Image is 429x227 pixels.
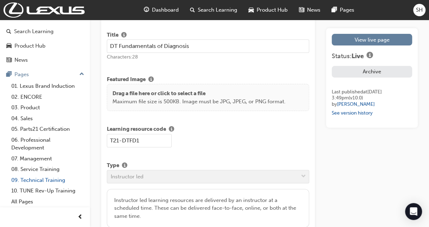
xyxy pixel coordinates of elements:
a: 06. Professional Development [8,135,87,153]
span: prev-icon [78,213,83,222]
span: Pages [340,6,354,14]
a: 07. Management [8,153,87,164]
span: Title [107,31,118,40]
div: Status: [332,51,412,60]
button: Show info [364,51,376,60]
input: e.g. Sales Fundamentals [107,39,309,53]
span: up-icon [79,70,84,79]
span: car-icon [249,6,254,14]
a: [PERSON_NAME] [337,101,375,107]
a: View live page [332,34,412,45]
div: Open Intercom Messenger [405,203,422,220]
a: 03. Product [8,102,87,113]
span: info-icon [169,127,174,133]
a: 01. Lexus Brand Induction [8,81,87,92]
p: Maximum file size is 500KB. Image must be JPG, JPEG, or PNG format. [112,98,286,106]
a: See version history [332,110,373,116]
span: info-icon [367,52,373,60]
button: Show info [119,161,130,170]
span: SH [416,6,423,14]
div: Pages [14,70,29,79]
span: info-icon [148,77,154,83]
a: 04. Sales [8,113,87,124]
div: Drag a file here or click to select a fileMaximum file size is 500KB. Image must be JPG, JPEG, or... [107,84,309,111]
p: Drag a file here or click to select a file [112,90,286,98]
a: pages-iconPages [326,3,360,17]
span: info-icon [121,32,127,39]
button: Show info [118,31,129,40]
img: Trak [4,2,85,18]
span: pages-icon [6,72,12,78]
button: Archive [332,66,412,78]
a: 10. TUNE Rev-Up Training [8,185,87,196]
span: chart-icon [6,14,12,21]
button: Show info [146,75,157,84]
span: Dashboard [152,6,179,14]
a: All Pages [8,196,87,207]
a: guage-iconDashboard [138,3,184,17]
span: Learning resource code [107,125,166,134]
button: SH [413,4,425,16]
div: Search Learning [14,27,54,36]
span: Live [351,52,364,60]
span: News [307,6,320,14]
span: Featured Image [107,75,146,84]
a: Product Hub [3,39,87,53]
span: guage-icon [144,6,149,14]
a: 08. Service Training [8,164,87,175]
span: Characters: 28 [107,54,138,60]
span: news-icon [299,6,304,14]
span: Instructor led learning resources are delivered by an instructor at a scheduled time. These can b... [114,197,296,219]
button: Show info [166,125,177,134]
span: Type [107,161,119,170]
a: News [3,54,87,67]
input: e.g. SF-101 [107,134,172,147]
button: Pages [3,68,87,81]
span: Product Hub [257,6,288,14]
a: 09. Technical Training [8,175,87,186]
span: pages-icon [332,6,337,14]
div: News [14,56,28,64]
div: Product Hub [14,42,45,50]
a: 05. Parts21 Certification [8,124,87,135]
div: by [332,101,412,108]
a: news-iconNews [293,3,326,17]
a: 02. ENCORE [8,92,87,103]
span: info-icon [122,163,127,169]
span: search-icon [6,29,11,35]
span: search-icon [190,6,195,14]
a: Search Learning [3,25,87,38]
a: search-iconSearch Learning [184,3,243,17]
span: news-icon [6,57,12,63]
span: Search Learning [198,6,237,14]
div: Last published at [DATE] 3:49pm (v 10 . 0 ) [332,89,412,101]
span: car-icon [6,43,12,49]
a: car-iconProduct Hub [243,3,293,17]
